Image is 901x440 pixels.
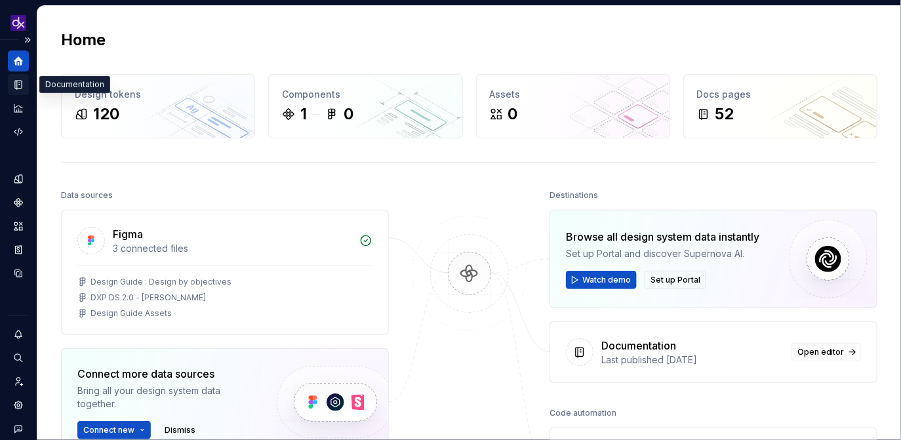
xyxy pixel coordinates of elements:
[8,348,29,369] button: Search ⌘K
[476,74,670,138] a: Assets0
[697,88,864,101] div: Docs pages
[791,343,861,361] a: Open editor
[77,366,254,382] div: Connect more data sources
[77,421,151,439] button: Connect new
[8,121,29,142] a: Code automation
[165,425,195,435] span: Dismiss
[113,226,143,242] div: Figma
[8,324,29,345] button: Notifications
[8,239,29,260] a: Storybook stories
[282,88,449,101] div: Components
[90,292,206,303] div: DXP DS 2.0 - [PERSON_NAME]
[61,210,389,335] a: Figma3 connected filesDesign Guide : Design by objectivesDXP DS 2.0 - [PERSON_NAME]Design Guide A...
[566,271,637,289] button: Watch demo
[601,338,676,353] div: Documentation
[61,30,106,50] h2: Home
[8,74,29,95] a: Documentation
[582,275,631,285] span: Watch demo
[490,88,656,101] div: Assets
[566,247,759,260] div: Set up Portal and discover Supernova AI.
[83,425,134,435] span: Connect new
[159,421,201,439] button: Dismiss
[797,347,845,357] span: Open editor
[8,98,29,119] a: Analytics
[508,104,518,125] div: 0
[550,186,598,205] div: Destinations
[8,169,29,190] a: Design tokens
[8,371,29,392] a: Invite team
[90,308,172,319] div: Design Guide Assets
[61,186,113,205] div: Data sources
[18,31,37,49] button: Expand sidebar
[10,15,26,31] img: 0784b2da-6f85-42e6-8793-4468946223dc.png
[300,104,307,125] div: 1
[550,404,616,422] div: Code automation
[8,50,29,71] a: Home
[645,271,706,289] button: Set up Portal
[651,275,700,285] span: Set up Portal
[8,263,29,284] a: Data sources
[113,242,351,255] div: 3 connected files
[8,192,29,213] a: Components
[90,277,231,287] div: Design Guide : Design by objectives
[566,229,759,245] div: Browse all design system data instantly
[75,88,241,101] div: Design tokens
[8,395,29,416] a: Settings
[268,74,462,138] a: Components10
[715,104,734,125] div: 52
[8,418,29,439] button: Contact support
[61,74,255,138] a: Design tokens120
[683,74,877,138] a: Docs pages52
[77,384,254,410] div: Bring all your design system data together.
[344,104,353,125] div: 0
[93,104,119,125] div: 120
[8,216,29,237] a: Assets
[39,76,110,93] div: Documentation
[601,353,784,367] div: Last published [DATE]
